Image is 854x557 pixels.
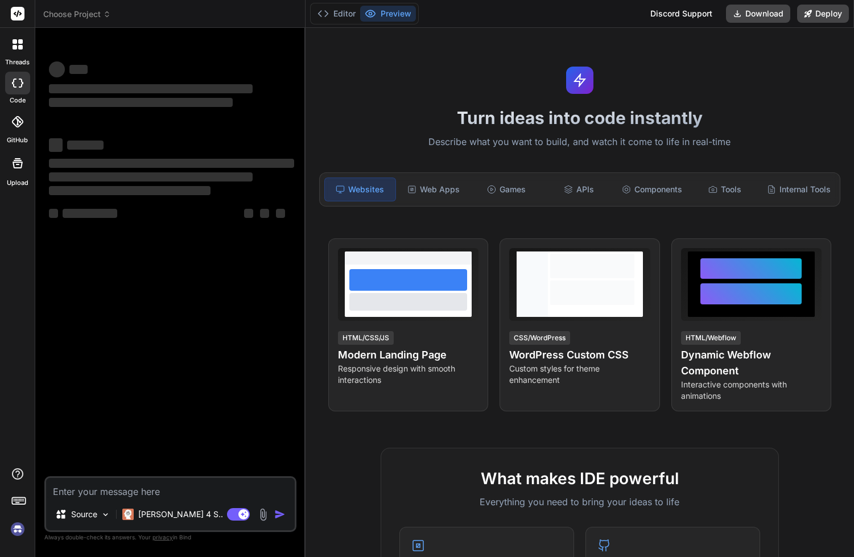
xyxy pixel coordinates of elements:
[312,108,847,128] h1: Turn ideas into code instantly
[681,379,822,402] p: Interactive components with animations
[274,509,286,520] img: icon
[762,178,835,201] div: Internal Tools
[63,209,117,218] span: ‌
[49,209,58,218] span: ‌
[244,209,253,218] span: ‌
[8,519,27,539] img: signin
[49,98,233,107] span: ‌
[7,135,28,145] label: GitHub
[67,141,104,150] span: ‌
[643,5,719,23] div: Discord Support
[617,178,687,201] div: Components
[71,509,97,520] p: Source
[471,178,542,201] div: Games
[681,347,822,379] h4: Dynamic Webflow Component
[690,178,760,201] div: Tools
[312,135,847,150] p: Describe what you want to build, and watch it come to life in real-time
[44,532,296,543] p: Always double-check its answers. Your in Bind
[509,331,570,345] div: CSS/WordPress
[152,534,173,541] span: privacy
[49,186,211,195] span: ‌
[509,363,650,386] p: Custom styles for theme enhancement
[5,57,30,67] label: threads
[797,5,849,23] button: Deploy
[681,331,741,345] div: HTML/Webflow
[338,347,478,363] h4: Modern Landing Page
[49,172,253,181] span: ‌
[257,508,270,521] img: attachment
[122,509,134,520] img: Claude 4 Sonnet
[260,209,269,218] span: ‌
[101,510,110,519] img: Pick Models
[360,6,416,22] button: Preview
[49,61,65,77] span: ‌
[399,467,760,490] h2: What makes IDE powerful
[49,84,253,93] span: ‌
[276,209,285,218] span: ‌
[49,159,294,168] span: ‌
[726,5,790,23] button: Download
[509,347,650,363] h4: WordPress Custom CSS
[69,65,88,74] span: ‌
[7,178,28,188] label: Upload
[324,178,396,201] div: Websites
[544,178,614,201] div: APIs
[10,96,26,105] label: code
[138,509,223,520] p: [PERSON_NAME] 4 S..
[338,331,394,345] div: HTML/CSS/JS
[49,138,63,152] span: ‌
[398,178,469,201] div: Web Apps
[338,363,478,386] p: Responsive design with smooth interactions
[313,6,360,22] button: Editor
[399,495,760,509] p: Everything you need to bring your ideas to life
[43,9,111,20] span: Choose Project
